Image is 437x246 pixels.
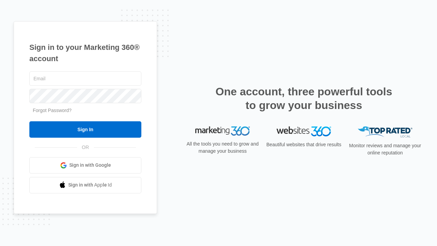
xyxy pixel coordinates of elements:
[213,85,394,112] h2: One account, three powerful tools to grow your business
[29,121,141,138] input: Sign In
[68,181,112,189] span: Sign in with Apple Id
[29,71,141,86] input: Email
[195,126,250,136] img: Marketing 360
[69,162,111,169] span: Sign in with Google
[33,108,72,113] a: Forgot Password?
[277,126,331,136] img: Websites 360
[29,157,141,174] a: Sign in with Google
[266,141,342,148] p: Beautiful websites that drive results
[29,177,141,193] a: Sign in with Apple Id
[347,142,423,156] p: Monitor reviews and manage your online reputation
[77,144,94,151] span: OR
[184,140,261,155] p: All the tools you need to grow and manage your business
[29,42,141,64] h1: Sign in to your Marketing 360® account
[358,126,412,138] img: Top Rated Local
